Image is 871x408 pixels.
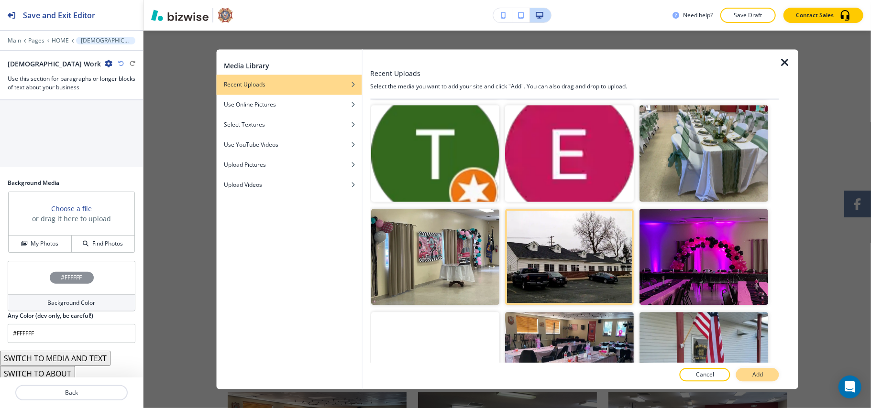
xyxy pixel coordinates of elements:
button: Save Draft [720,8,776,23]
h3: Use this section for paragraphs or longer blocks of text about your business [8,75,135,92]
button: Back [15,385,128,400]
p: Contact Sales [796,11,834,20]
p: Add [752,371,763,379]
img: Bizwise Logo [151,10,209,21]
p: Back [16,388,127,397]
button: [DEMOGRAPHIC_DATA] Work [76,37,135,44]
h4: Find Photos [92,239,123,248]
p: Cancel [696,371,714,379]
h4: Upload Videos [224,181,262,190]
button: Find Photos [72,236,134,252]
button: Pages [28,37,44,44]
h4: Select the media you want to add your site and click "Add". You can also drag and drop to upload. [370,83,779,91]
h2: Save and Exit Editor [23,10,95,21]
button: #FFFFFFBackground Color [8,261,135,311]
button: My Photos [9,236,72,252]
p: [DEMOGRAPHIC_DATA] Work [81,37,131,44]
h4: #FFFFFF [61,273,82,282]
button: Upload Pictures [216,155,362,175]
h3: Recent Uploads [370,69,420,79]
button: Contact Sales [783,8,863,23]
h4: Background Color [48,299,96,307]
button: Add [736,368,779,382]
h2: Media Library [224,61,269,71]
h3: or drag it here to upload [32,214,111,224]
h2: [DEMOGRAPHIC_DATA] Work [8,59,101,69]
div: Open Intercom Messenger [838,376,861,398]
button: Use Online Pictures [216,95,362,115]
h4: Use Online Pictures [224,101,276,109]
img: Your Logo [217,8,233,23]
h3: Need help? [683,11,713,20]
h4: Use YouTube Videos [224,141,278,150]
button: Cancel [680,368,730,382]
h4: Recent Uploads [224,81,265,89]
div: Choose a fileor drag it here to uploadMy PhotosFind Photos [8,191,135,253]
h4: Select Textures [224,121,265,129]
h2: Any Color (dev only, be careful!) [8,311,93,320]
h4: Upload Pictures [224,161,266,170]
button: Recent Uploads [216,75,362,95]
button: Upload Videos [216,175,362,195]
p: Save Draft [733,11,763,20]
button: Choose a file [51,204,92,214]
button: Main [8,37,21,44]
button: HOME [52,37,69,44]
button: Select Textures [216,115,362,135]
h2: Background Media [8,179,135,187]
h4: My Photos [31,239,58,248]
button: Use YouTube Videos [216,135,362,155]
